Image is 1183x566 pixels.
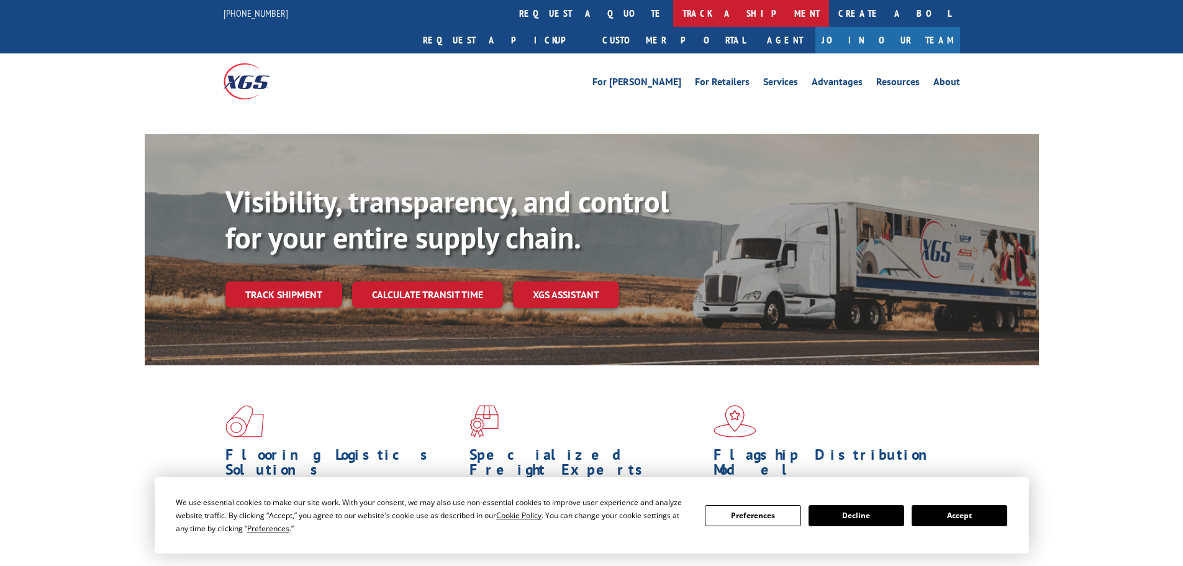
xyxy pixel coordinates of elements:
[705,505,800,526] button: Preferences
[225,447,460,483] h1: Flooring Logistics Solutions
[933,77,960,91] a: About
[176,496,690,535] div: We use essential cookies to make our site work. With your consent, we may also use non-essential ...
[815,27,960,53] a: Join Our Team
[876,77,920,91] a: Resources
[225,281,342,308] a: Track shipment
[755,27,815,53] a: Agent
[414,27,593,53] a: Request a pickup
[469,405,499,437] img: xgs-icon-focused-on-flooring-red
[225,182,669,257] b: Visibility, transparency, and control for your entire supply chain.
[695,77,750,91] a: For Retailers
[155,477,1029,554] div: Cookie Consent Prompt
[714,405,756,437] img: xgs-icon-flagship-distribution-model-red
[247,523,289,534] span: Preferences
[809,505,904,526] button: Decline
[496,510,542,521] span: Cookie Policy
[225,405,264,437] img: xgs-icon-total-supply-chain-intelligence-red
[912,505,1007,526] button: Accept
[469,447,704,483] h1: Specialized Freight Experts
[513,281,619,308] a: XGS ASSISTANT
[812,77,863,91] a: Advantages
[593,27,755,53] a: Customer Portal
[224,7,288,19] a: [PHONE_NUMBER]
[714,447,948,483] h1: Flagship Distribution Model
[352,281,503,308] a: Calculate transit time
[763,77,798,91] a: Services
[592,77,681,91] a: For [PERSON_NAME]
